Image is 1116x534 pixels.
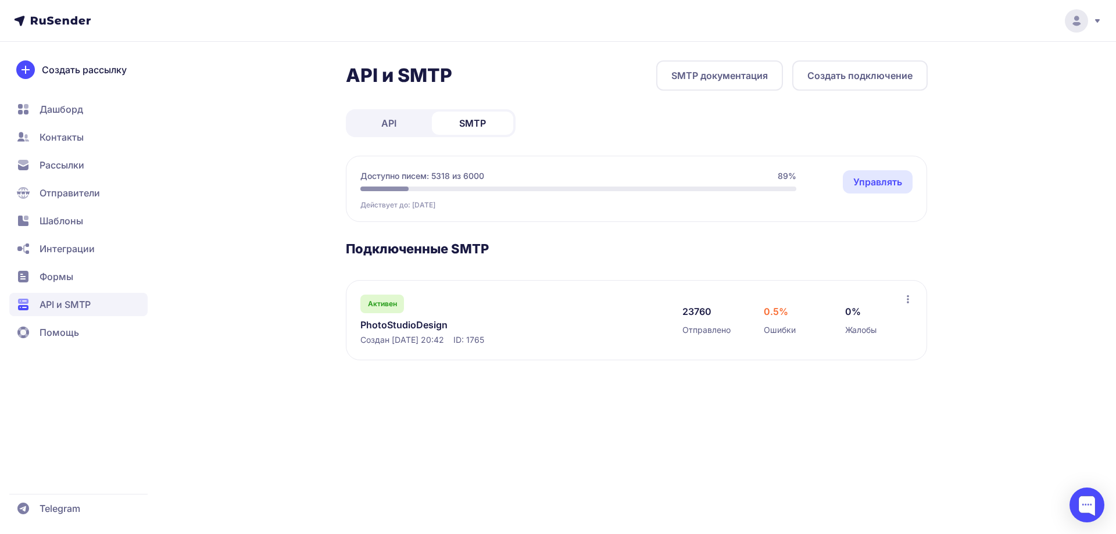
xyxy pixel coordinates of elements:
[40,186,100,200] span: Отправители
[40,130,84,144] span: Контакты
[368,299,397,309] span: Активен
[346,241,928,257] h3: Подключенные SMTP
[40,298,91,311] span: API и SMTP
[9,497,148,520] a: Telegram
[778,170,796,182] span: 89%
[845,304,861,318] span: 0%
[381,116,396,130] span: API
[40,325,79,339] span: Помощь
[360,334,444,346] span: Создан [DATE] 20:42
[360,200,435,210] span: Действует до: [DATE]
[843,170,913,193] a: Управлять
[459,116,486,130] span: SMTP
[42,63,127,77] span: Создать рассылку
[40,501,80,515] span: Telegram
[40,214,83,228] span: Шаблоны
[40,102,83,116] span: Дашборд
[40,270,73,284] span: Формы
[764,324,796,336] span: Ошибки
[360,170,484,182] span: Доступно писем: 5318 из 6000
[432,112,513,135] a: SMTP
[40,242,95,256] span: Интеграции
[453,334,484,346] span: ID: 1765
[845,324,877,336] span: Жалобы
[792,60,928,91] button: Создать подключение
[40,158,84,172] span: Рассылки
[346,64,452,87] h2: API и SMTP
[348,112,430,135] a: API
[656,60,783,91] a: SMTP документация
[360,318,599,332] a: PhotoStudioDesign
[764,304,788,318] span: 0.5%
[682,324,731,336] span: Отправлено
[682,304,711,318] span: 23760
